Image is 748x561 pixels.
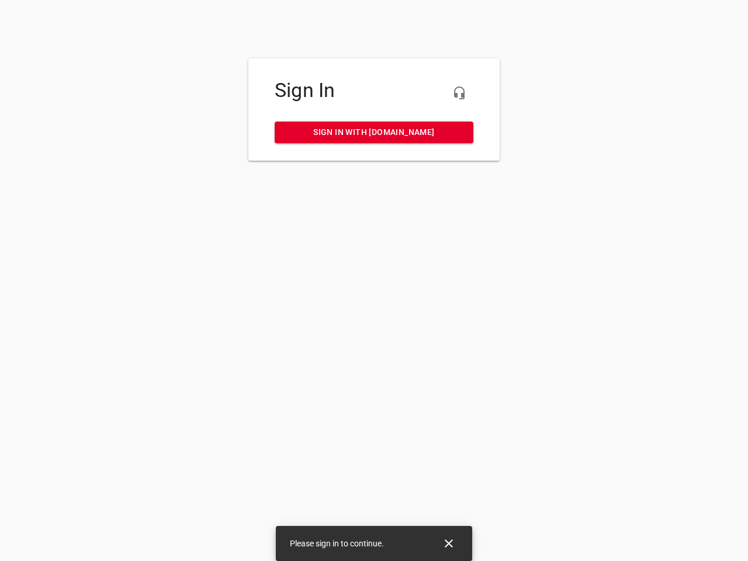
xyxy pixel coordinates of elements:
[445,79,473,107] button: Live Chat
[290,539,384,548] span: Please sign in to continue.
[284,125,464,140] span: Sign in with [DOMAIN_NAME]
[275,122,473,143] a: Sign in with [DOMAIN_NAME]
[275,79,473,102] h4: Sign In
[435,529,463,557] button: Close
